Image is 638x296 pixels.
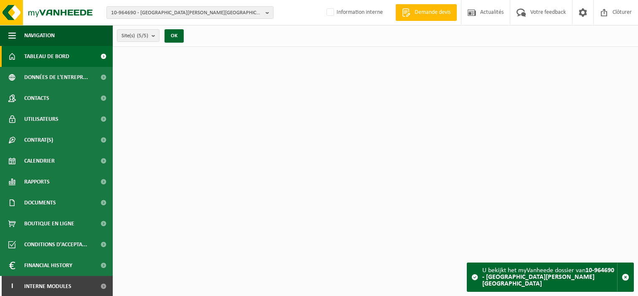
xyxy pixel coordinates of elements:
[24,171,50,192] span: Rapports
[24,25,55,46] span: Navigation
[24,234,87,255] span: Conditions d'accepta...
[482,263,617,291] div: U bekijkt het myVanheede dossier van
[24,192,56,213] span: Documents
[165,29,184,43] button: OK
[111,7,262,19] span: 10-964690 - [GEOGRAPHIC_DATA][PERSON_NAME][GEOGRAPHIC_DATA]
[137,33,148,38] count: (5/5)
[106,6,273,19] button: 10-964690 - [GEOGRAPHIC_DATA][PERSON_NAME][GEOGRAPHIC_DATA]
[122,30,148,42] span: Site(s)
[24,130,53,151] span: Contrat(s)
[325,6,383,19] label: Information interne
[117,29,159,42] button: Site(s)(5/5)
[24,67,88,88] span: Données de l'entrepr...
[24,151,55,171] span: Calendrier
[24,213,74,234] span: Boutique en ligne
[24,46,69,67] span: Tableau de bord
[24,109,58,130] span: Utilisateurs
[413,8,453,17] span: Demande devis
[395,4,457,21] a: Demande devis
[24,255,72,276] span: Financial History
[24,88,49,109] span: Contacts
[482,267,614,287] strong: 10-964690 - [GEOGRAPHIC_DATA][PERSON_NAME][GEOGRAPHIC_DATA]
